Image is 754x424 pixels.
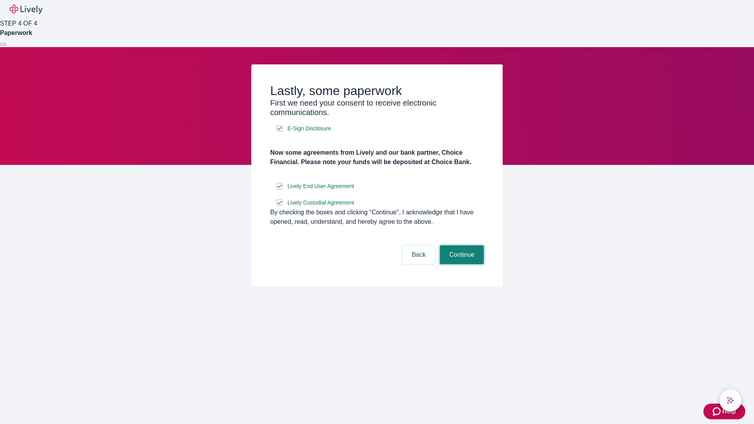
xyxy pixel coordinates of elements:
[287,124,331,133] span: E-Sign Disclosure
[713,407,722,416] svg: Zendesk support icon
[703,404,745,419] button: Zendesk support iconHelp
[9,5,42,14] img: Lively
[402,245,435,264] button: Back
[286,181,356,191] a: e-sign disclosure document
[286,124,333,133] a: e-sign disclosure document
[270,98,484,117] h3: First we need your consent to receive electronic communications.
[722,407,736,416] span: Help
[270,148,484,167] h4: Now some agreements from Lively and our bank partner, Choice Financial. Please note your funds wi...
[270,208,484,227] div: By checking the boxes and clicking “Continue", I acknowledge that I have opened, read, understand...
[719,389,741,411] button: chat
[440,245,484,264] button: Continue
[270,83,484,98] h2: Lastly, some paperwork
[727,397,734,404] svg: Lively AI Assistant
[287,182,354,190] span: Lively End User Agreement
[287,199,354,207] span: Lively Custodial Agreement
[286,198,356,208] a: e-sign disclosure document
